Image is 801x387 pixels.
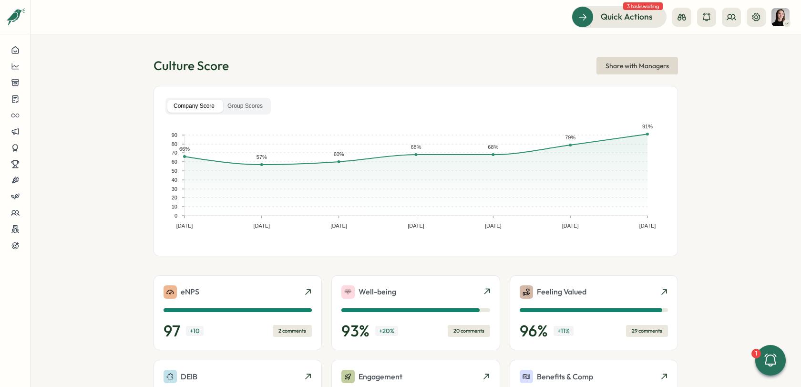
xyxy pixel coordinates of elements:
[167,100,221,113] label: Company Score
[359,371,402,383] p: Engagement
[164,322,180,341] p: 97
[181,286,199,298] p: eNPS
[154,275,322,351] a: eNPS97+102 comments
[755,345,786,376] button: 1
[175,213,177,219] text: 0
[537,286,586,298] p: Feeling Valued
[485,223,502,229] text: [DATE]
[172,159,177,165] text: 60
[359,286,396,298] p: Well-being
[172,195,177,200] text: 20
[626,325,668,337] div: 29 comments
[596,57,678,74] button: Share with Managers
[176,223,193,229] text: [DATE]
[172,132,177,138] text: 90
[375,326,398,336] p: + 20 %
[751,349,761,358] div: 1
[639,223,656,229] text: [DATE]
[606,58,669,74] span: Share with Managers
[172,177,177,183] text: 40
[172,168,177,174] text: 50
[273,325,312,337] div: 2 comments
[510,275,678,351] a: Feeling Valued96%+11%29 comments
[172,150,177,156] text: 70
[448,325,490,337] div: 20 comments
[554,326,574,336] p: + 11 %
[172,186,177,192] text: 30
[154,57,229,74] h1: Culture Score
[331,275,500,351] a: Well-being93%+20%20 comments
[562,223,579,229] text: [DATE]
[341,322,370,341] p: 93 %
[623,2,663,10] span: 3 tasks waiting
[601,10,653,23] span: Quick Actions
[771,8,790,26] img: Elena Ladushyna
[186,326,204,336] p: + 10
[330,223,347,229] text: [DATE]
[172,141,177,147] text: 80
[181,371,197,383] p: DEIB
[537,371,593,383] p: Benefits & Comp
[520,322,548,341] p: 96 %
[253,223,270,229] text: [DATE]
[221,100,269,113] label: Group Scores
[408,223,424,229] text: [DATE]
[172,204,177,209] text: 10
[572,6,667,27] button: Quick Actions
